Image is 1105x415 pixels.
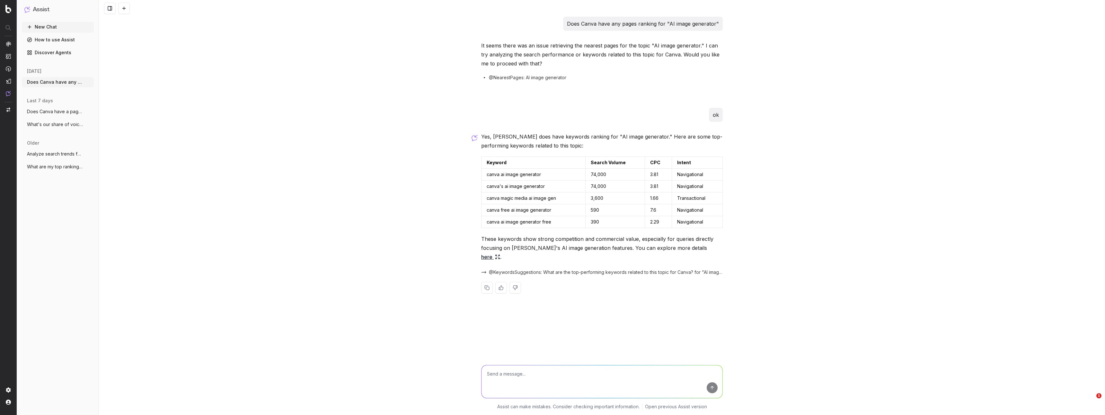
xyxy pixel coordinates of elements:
td: Navigational [672,204,723,216]
img: Setting [6,387,11,393]
img: Analytics [6,41,11,47]
td: canva free ai image generator [482,204,586,216]
span: What are my top ranking pages? [27,164,84,170]
p: Does Canva have any pages ranking for "AI image generator" [567,19,719,28]
span: @KeywordsSuggestions: What are the top-performing keywords related to this topic for Canva? for "... [489,269,723,275]
p: It seems there was an issue retrieving the nearest pages for the topic "AI image generator." I ca... [481,41,723,68]
img: Assist [24,6,30,13]
td: 7.6 [645,204,672,216]
button: What are my top ranking pages? [22,162,94,172]
td: 3.81 [645,181,672,192]
td: Keyword [482,157,586,169]
h1: Assist [33,5,49,14]
td: canva ai image generator free [482,216,586,228]
img: Assist [6,91,11,96]
td: 390 [586,216,645,228]
a: Discover Agents [22,47,94,58]
a: here [481,252,500,261]
span: last 7 days [27,97,53,104]
img: Botify logo [5,5,11,13]
button: Does Canva have a page exist and rank fo [22,106,94,117]
img: My account [6,400,11,405]
td: 3.81 [645,169,672,181]
span: Analyze search trends for: ai image gene [27,151,84,157]
p: Assist can make mistakes. Consider checking important information. [497,403,640,410]
span: What's our share of voice on ChatGPT for [27,121,84,128]
td: 1.66 [645,192,672,204]
td: 74,000 [586,181,645,192]
td: Navigational [672,216,723,228]
p: These keywords show strong competition and commercial value, especially for queries directly focu... [481,234,723,261]
span: @NearestPages: AI image generator [489,74,566,81]
button: Does Canva have any pages ranking for "A [22,77,94,87]
span: 1 [1096,393,1101,398]
img: Botify assist logo [472,135,478,141]
td: Intent [672,157,723,169]
td: 3,600 [586,192,645,204]
td: 74,000 [586,169,645,181]
span: older [27,140,39,146]
button: @KeywordsSuggestions: What are the top-performing keywords related to this topic for Canva? for "... [481,269,723,275]
td: CPC [645,157,672,169]
p: ok [713,110,719,119]
td: Search Volume [586,157,645,169]
img: Activation [6,66,11,72]
img: Studio [6,79,11,84]
a: How to use Assist [22,35,94,45]
img: Switch project [6,107,10,112]
p: Yes, [PERSON_NAME] does have keywords ranking for "AI image generator." Here are some top-perform... [481,132,723,150]
span: Does Canva have a page exist and rank fo [27,108,84,115]
button: Assist [24,5,91,14]
td: canva ai image generator [482,169,586,181]
a: Open previous Assist version [645,403,707,410]
button: What's our share of voice on ChatGPT for [22,119,94,130]
img: Intelligence [6,54,11,59]
button: Analyze search trends for: ai image gene [22,149,94,159]
td: Navigational [672,181,723,192]
span: [DATE] [27,68,41,74]
td: canva's ai image generator [482,181,586,192]
td: Navigational [672,169,723,181]
td: 590 [586,204,645,216]
button: New Chat [22,22,94,32]
td: 2.29 [645,216,672,228]
td: Transactional [672,192,723,204]
span: Does Canva have any pages ranking for "A [27,79,84,85]
iframe: Intercom live chat [1083,393,1099,409]
td: canva magic media ai image gen [482,192,586,204]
